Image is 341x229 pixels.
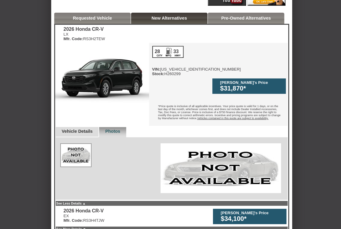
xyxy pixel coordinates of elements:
b: Mfr. Code: [64,218,83,223]
a: Photos [105,129,120,134]
img: Image.aspx [161,143,281,193]
img: Image.aspx [61,144,91,167]
div: 2026 Honda CR-V [64,27,105,32]
div: LX RS3H2TEW [64,32,105,41]
div: 2026 Honda CR-V [64,208,105,214]
div: [PERSON_NAME]'s Price [221,211,283,215]
div: 33 [173,49,179,54]
div: EX RS3H4TJW [64,214,105,223]
div: $31,870* [220,85,283,92]
u: Vehicles contained in this quote are subject to availability. [197,117,268,120]
div: 28 [154,49,161,54]
div: $34,100* [221,215,283,223]
a: See Less Details ▲ [56,202,86,205]
b: VIN: [152,67,160,72]
a: New Alternatives [152,16,187,21]
b: Mfr. Code: [64,37,83,41]
div: *Price quote is inclusive of all applicable incentives. Your price quote is valid for 1 days, or ... [149,100,288,126]
b: Stock: [152,72,164,76]
a: Vehicle Details [62,129,93,134]
div: [PERSON_NAME]'s Price [220,80,283,85]
a: Pre-Owned Alternatives [221,16,271,21]
div: [US_VEHICLE_IDENTIFICATION_NUMBER] H260299 [152,46,241,76]
img: 2026 Honda CR-V [55,43,149,113]
a: Requested Vehicle [73,16,112,21]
